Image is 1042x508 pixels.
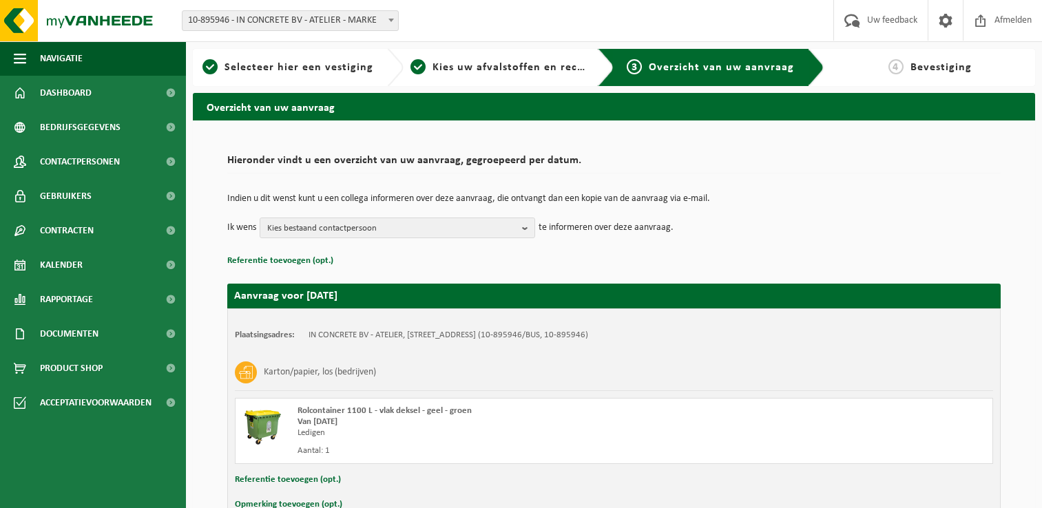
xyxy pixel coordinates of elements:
button: Kies bestaand contactpersoon [260,218,535,238]
span: Acceptatievoorwaarden [40,385,152,420]
h2: Hieronder vindt u een overzicht van uw aanvraag, gegroepeerd per datum. [227,155,1001,173]
span: 3 [627,59,642,74]
td: IN CONCRETE BV - ATELIER, [STREET_ADDRESS] (10-895946/BUS, 10-895946) [309,330,588,341]
p: Ik wens [227,218,256,238]
span: Dashboard [40,76,92,110]
span: Product Shop [40,351,103,385]
span: Bevestiging [910,62,972,73]
span: 4 [888,59,904,74]
span: Kies bestaand contactpersoon [267,218,517,239]
button: Referentie toevoegen (opt.) [227,252,333,270]
span: 1 [202,59,218,74]
span: Navigatie [40,41,83,76]
strong: Aanvraag voor [DATE] [234,290,337,301]
img: WB-1100-HPE-GN-50.png [242,405,284,447]
p: Indien u dit wenst kunt u een collega informeren over deze aanvraag, die ontvangt dan een kopie v... [227,194,1001,204]
strong: Van [DATE] [298,417,337,426]
h3: Karton/papier, los (bedrijven) [264,361,376,383]
span: Documenten [40,317,98,351]
span: Selecteer hier een vestiging [225,62,373,73]
p: te informeren over deze aanvraag. [539,218,674,238]
span: Contactpersonen [40,145,120,179]
a: 2Kies uw afvalstoffen en recipiënten [410,59,587,76]
span: 10-895946 - IN CONCRETE BV - ATELIER - MARKE [182,10,399,31]
h2: Overzicht van uw aanvraag [193,93,1035,120]
span: Gebruikers [40,179,92,213]
span: Rapportage [40,282,93,317]
span: Kalender [40,248,83,282]
span: 10-895946 - IN CONCRETE BV - ATELIER - MARKE [183,11,398,30]
span: Overzicht van uw aanvraag [649,62,794,73]
span: 2 [410,59,426,74]
strong: Plaatsingsadres: [235,330,295,339]
div: Ledigen [298,427,669,438]
span: Contracten [40,213,94,248]
button: Referentie toevoegen (opt.) [235,471,341,489]
span: Rolcontainer 1100 L - vlak deksel - geel - groen [298,406,472,415]
span: Kies uw afvalstoffen en recipiënten [433,62,622,73]
a: 1Selecteer hier een vestiging [200,59,376,76]
div: Aantal: 1 [298,445,669,456]
span: Bedrijfsgegevens [40,110,121,145]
